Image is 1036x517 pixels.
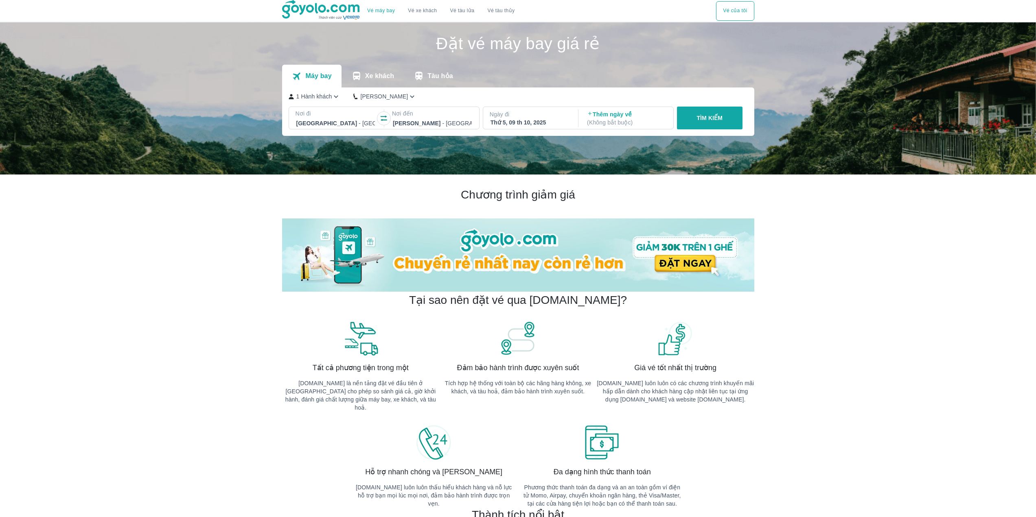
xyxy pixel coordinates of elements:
span: Đảm bảo hành trình được xuyên suốt [457,363,579,373]
p: Phương thức thanh toán đa dạng và an an toàn gồm ví điện tử Momo, Airpay, chuyển khoản ngân hàng,... [523,483,681,508]
img: banner [499,321,536,356]
p: Xe khách [365,72,394,80]
button: Vé tàu thủy [481,1,521,21]
p: TÌM KIẾM [697,114,723,122]
a: Vé xe khách [408,8,437,14]
div: transportation tabs [282,65,463,87]
p: [PERSON_NAME] [360,92,408,100]
div: choose transportation mode [716,1,754,21]
p: Ngày đi [490,110,570,118]
img: banner [416,425,452,460]
div: Thứ 5, 09 th 10, 2025 [491,118,569,127]
p: Thêm ngày về [587,110,666,127]
img: banner-home [282,218,754,292]
span: Hỗ trợ nhanh chóng và [PERSON_NAME] [365,467,502,477]
a: Vé máy bay [367,8,395,14]
p: Tích hợp hệ thống với toàn bộ các hãng hàng không, xe khách, và tàu hoả, đảm bảo hành trình xuyên... [439,379,597,395]
p: Tàu hỏa [427,72,453,80]
p: 1 Hành khách [296,92,332,100]
img: banner [342,321,379,356]
p: [DOMAIN_NAME] luôn luôn có các chương trình khuyến mãi hấp dẫn dành cho khách hàng cập nhật liên ... [597,379,754,404]
div: choose transportation mode [361,1,521,21]
h2: Chương trình giảm giá [282,188,754,202]
p: [DOMAIN_NAME] là nền tảng đặt vé đầu tiên ở [GEOGRAPHIC_DATA] cho phép so sánh giá cả, giờ khởi h... [282,379,440,412]
p: Máy bay [305,72,331,80]
p: [DOMAIN_NAME] luôn luôn thấu hiểu khách hàng và nỗ lực hỗ trợ bạn mọi lúc mọi nơi, đảm bảo hành t... [355,483,513,508]
button: TÌM KIẾM [677,107,743,129]
p: Nơi đi [296,109,376,118]
img: banner [584,425,620,460]
button: [PERSON_NAME] [353,92,416,101]
span: Tất cả phương tiện trong một [313,363,409,373]
img: banner [657,321,694,356]
span: Đa dạng hình thức thanh toán [554,467,651,477]
span: Giá vé tốt nhất thị trường [634,363,716,373]
h2: Tại sao nên đặt vé qua [DOMAIN_NAME]? [409,293,627,308]
button: 1 Hành khách [289,92,341,101]
p: ( Không bắt buộc ) [587,118,666,127]
h1: Đặt vé máy bay giá rẻ [282,35,754,52]
a: Vé tàu lửa [444,1,481,21]
p: Nơi đến [392,109,473,118]
button: Vé của tôi [716,1,754,21]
